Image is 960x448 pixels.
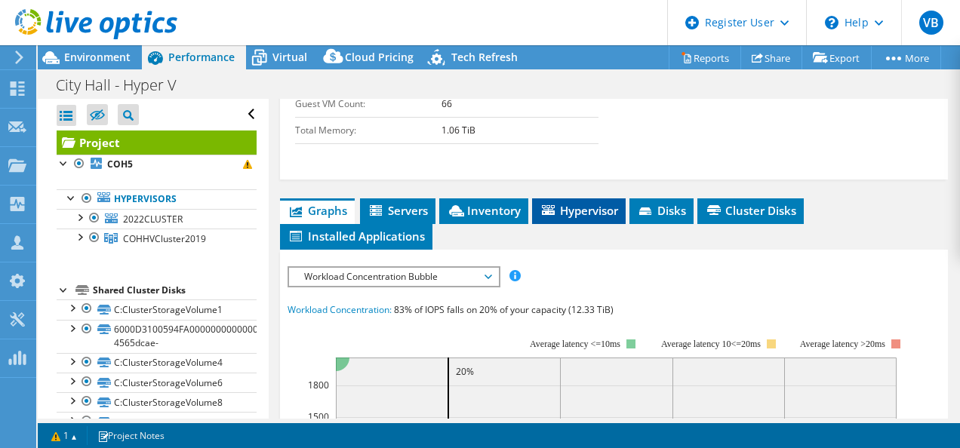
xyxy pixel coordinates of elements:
span: Graphs [288,203,347,218]
a: C:ClusterStorageVolume2 [57,412,257,431]
tspan: Average latency 10<=20ms [661,339,761,349]
td: Guest VM Count: [295,91,442,117]
b: 1.06 TiB [442,124,475,137]
a: 1 [41,426,88,445]
span: Tech Refresh [451,50,518,64]
span: Inventory [447,203,521,218]
td: Total Memory: [295,117,442,143]
a: C:ClusterStorageVolume8 [57,392,257,412]
a: Project [57,130,257,155]
text: Average latency >20ms [799,339,885,349]
span: Hypervisor [540,203,618,218]
span: 2022CLUSTER [123,213,183,226]
a: COHHVCluster2019 [57,229,257,248]
a: Export [802,46,872,69]
svg: \n [825,16,838,29]
b: 66 [442,97,452,110]
span: Virtual [272,50,307,64]
a: C:ClusterStorageVolume6 [57,373,257,392]
span: Performance [168,50,235,64]
span: Installed Applications [288,229,425,244]
span: COHHVCluster2019 [123,232,206,245]
span: VB [919,11,943,35]
span: Cloud Pricing [345,50,414,64]
a: 2022CLUSTER [57,209,257,229]
a: 6000D3100594FA000000000000000006-4565dcae- [57,320,257,353]
tspan: Average latency <=10ms [530,339,620,349]
span: Workload Concentration: [288,303,392,316]
a: Share [740,46,802,69]
b: COH5 [107,158,133,170]
span: 83% of IOPS falls on 20% of your capacity (12.33 TiB) [394,303,614,316]
span: Cluster Disks [705,203,796,218]
a: Project Notes [87,426,175,445]
span: Servers [368,203,428,218]
a: Hypervisors [57,189,257,209]
a: C:ClusterStorageVolume1 [57,299,257,319]
h1: City Hall - Hyper V [49,77,200,94]
span: Environment [64,50,131,64]
div: Shared Cluster Disks [93,281,257,299]
text: 1800 [308,379,329,391]
span: Disks [637,203,686,218]
span: Workload Concentration Bubble [297,268,491,286]
a: More [871,46,941,69]
a: COH5 [57,155,257,174]
text: 1500 [308,410,329,423]
a: C:ClusterStorageVolume4 [57,353,257,373]
a: Reports [669,46,741,69]
text: 20% [456,365,474,378]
